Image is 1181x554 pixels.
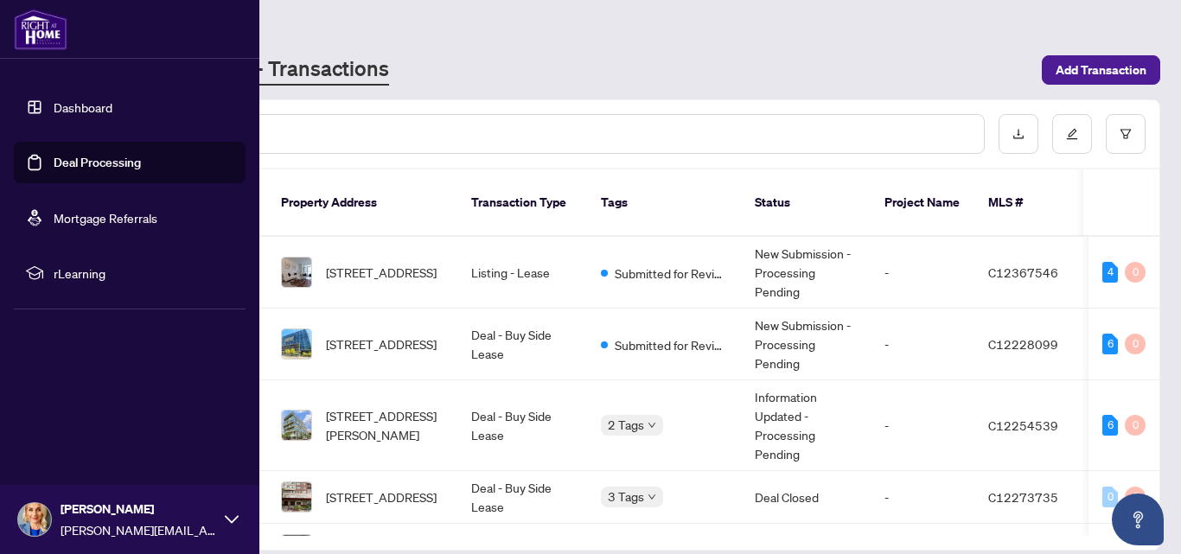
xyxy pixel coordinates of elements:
[1012,128,1025,140] span: download
[1102,487,1118,507] div: 0
[457,237,587,309] td: Listing - Lease
[326,406,444,444] span: [STREET_ADDRESS][PERSON_NAME]
[1102,334,1118,354] div: 6
[871,309,974,380] td: -
[871,169,974,237] th: Project Name
[608,487,644,506] span: 3 Tags
[1102,262,1118,283] div: 4
[282,258,311,287] img: thumbnail-img
[974,169,1078,237] th: MLS #
[1102,415,1118,436] div: 6
[1056,56,1146,84] span: Add Transaction
[587,169,741,237] th: Tags
[871,471,974,524] td: -
[1106,114,1146,154] button: filter
[457,380,587,471] td: Deal - Buy Side Lease
[282,482,311,512] img: thumbnail-img
[14,9,67,50] img: logo
[1042,55,1160,85] button: Add Transaction
[988,264,1058,280] span: C12367546
[608,415,644,435] span: 2 Tags
[615,335,727,354] span: Submitted for Review
[999,114,1038,154] button: download
[457,309,587,380] td: Deal - Buy Side Lease
[988,336,1058,352] span: C12228099
[871,380,974,471] td: -
[648,421,656,430] span: down
[326,334,437,353] span: [STREET_ADDRESS]
[1052,114,1092,154] button: edit
[1120,128,1132,140] span: filter
[267,169,457,237] th: Property Address
[741,169,871,237] th: Status
[54,210,157,226] a: Mortgage Referrals
[648,493,656,501] span: down
[54,155,141,170] a: Deal Processing
[871,237,974,309] td: -
[741,471,871,524] td: Deal Closed
[741,309,871,380] td: New Submission - Processing Pending
[326,487,437,506] span: [STREET_ADDRESS]
[1066,128,1078,140] span: edit
[1125,487,1146,507] div: 0
[988,489,1058,505] span: C12273735
[457,471,587,524] td: Deal - Buy Side Lease
[54,99,112,115] a: Dashboard
[457,169,587,237] th: Transaction Type
[1125,334,1146,354] div: 0
[988,417,1058,433] span: C12254539
[61,500,216,519] span: [PERSON_NAME]
[61,520,216,539] span: [PERSON_NAME][EMAIL_ADDRESS][DOMAIN_NAME]
[326,263,437,282] span: [STREET_ADDRESS]
[741,380,871,471] td: Information Updated - Processing Pending
[1125,262,1146,283] div: 0
[1112,494,1164,545] button: Open asap
[1125,415,1146,436] div: 0
[282,411,311,440] img: thumbnail-img
[615,264,727,283] span: Submitted for Review
[18,503,51,536] img: Profile Icon
[741,237,871,309] td: New Submission - Processing Pending
[282,329,311,359] img: thumbnail-img
[54,264,233,283] span: rLearning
